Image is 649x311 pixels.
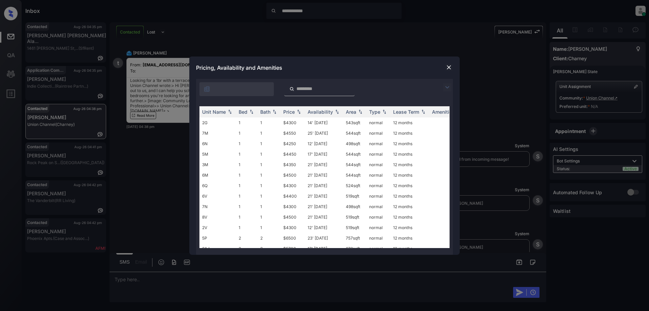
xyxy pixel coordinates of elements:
[390,191,429,201] td: 12 months
[199,170,236,180] td: 6M
[258,149,281,159] td: 1
[305,191,343,201] td: 21' [DATE]
[432,109,455,115] div: Amenities
[236,191,258,201] td: 1
[390,233,429,243] td: 12 months
[305,201,343,212] td: 21' [DATE]
[343,138,366,149] td: 498 sqft
[366,212,390,222] td: normal
[236,117,258,128] td: 1
[305,159,343,170] td: 21' [DATE]
[305,212,343,222] td: 21' [DATE]
[199,180,236,191] td: 6Q
[199,117,236,128] td: 2G
[281,159,305,170] td: $4350
[189,57,460,79] div: Pricing, Availability and Amenities
[258,128,281,138] td: 1
[289,86,294,92] img: icon-zuma
[343,170,366,180] td: 544 sqft
[366,243,390,254] td: normal
[343,128,366,138] td: 544 sqft
[393,109,419,115] div: Lease Term
[281,149,305,159] td: $4450
[258,117,281,128] td: 1
[366,170,390,180] td: normal
[366,191,390,201] td: normal
[281,117,305,128] td: $4300
[305,243,343,254] td: 17' [DATE]
[343,117,366,128] td: 543 sqft
[443,83,451,91] img: icon-zuma
[308,109,333,115] div: Availability
[281,138,305,149] td: $4250
[390,149,429,159] td: 12 months
[366,201,390,212] td: normal
[390,212,429,222] td: 12 months
[390,170,429,180] td: 12 months
[305,233,343,243] td: 23' [DATE]
[343,159,366,170] td: 544 sqft
[390,159,429,170] td: 12 months
[199,243,236,254] td: 6AJ
[258,201,281,212] td: 1
[366,128,390,138] td: normal
[343,233,366,243] td: 757 sqft
[258,159,281,170] td: 1
[199,191,236,201] td: 6V
[258,212,281,222] td: 1
[283,109,295,115] div: Price
[258,233,281,243] td: 2
[199,159,236,170] td: 3M
[334,109,340,114] img: sorting
[258,191,281,201] td: 1
[236,170,258,180] td: 1
[199,149,236,159] td: 5M
[239,109,247,115] div: Bed
[446,64,452,71] img: close
[420,109,427,114] img: sorting
[343,180,366,191] td: 524 sqft
[258,138,281,149] td: 1
[381,109,388,114] img: sorting
[236,159,258,170] td: 1
[390,201,429,212] td: 12 months
[390,180,429,191] td: 12 months
[305,138,343,149] td: 12' [DATE]
[281,233,305,243] td: $6500
[357,109,364,114] img: sorting
[281,222,305,233] td: $4300
[390,128,429,138] td: 12 months
[236,128,258,138] td: 1
[236,212,258,222] td: 1
[366,233,390,243] td: normal
[305,222,343,233] td: 12' [DATE]
[236,149,258,159] td: 1
[390,243,429,254] td: 12 months
[236,222,258,233] td: 1
[236,180,258,191] td: 1
[281,201,305,212] td: $4300
[343,212,366,222] td: 519 sqft
[199,138,236,149] td: 6N
[305,149,343,159] td: 17' [DATE]
[390,222,429,233] td: 12 months
[366,180,390,191] td: normal
[390,117,429,128] td: 12 months
[366,222,390,233] td: normal
[281,180,305,191] td: $4300
[236,233,258,243] td: 2
[199,233,236,243] td: 5P
[226,109,233,114] img: sorting
[369,109,380,115] div: Type
[366,138,390,149] td: normal
[236,243,258,254] td: 2
[305,170,343,180] td: 21' [DATE]
[281,170,305,180] td: $4500
[203,86,210,92] img: icon-zuma
[199,222,236,233] td: 2V
[346,109,356,115] div: Area
[390,138,429,149] td: 12 months
[258,222,281,233] td: 1
[236,138,258,149] td: 1
[258,170,281,180] td: 1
